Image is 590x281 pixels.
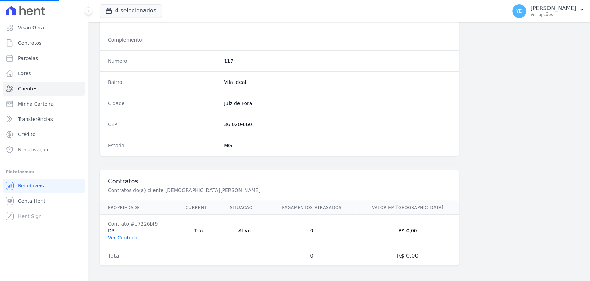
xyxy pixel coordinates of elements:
dd: 117 [224,58,451,64]
span: Minha Carteira [18,100,54,107]
span: Clientes [18,85,37,92]
button: YD [PERSON_NAME] Ver opções [507,1,590,21]
span: Conta Hent [18,197,45,204]
a: Recebíveis [3,179,85,193]
h3: Contratos [108,177,451,185]
th: Situação [222,201,268,215]
dt: Complemento [108,36,218,43]
th: Pagamentos Atrasados [268,201,356,215]
span: Negativação [18,146,48,153]
th: Propriedade [100,201,177,215]
a: Conta Hent [3,194,85,208]
dt: Estado [108,142,218,149]
a: Clientes [3,82,85,96]
p: Ver opções [530,12,576,17]
td: D3 [100,215,177,247]
span: Parcelas [18,55,38,62]
button: 4 selecionados [100,4,162,17]
div: Plataformas [6,168,83,176]
span: Recebíveis [18,182,44,189]
td: 0 [268,247,356,265]
a: Crédito [3,128,85,141]
p: Contratos do(a) cliente [DEMOGRAPHIC_DATA][PERSON_NAME] [108,187,340,194]
td: R$ 0,00 [356,247,459,265]
td: 0 [268,215,356,247]
dd: 36.020-660 [224,121,451,128]
dt: CEP [108,121,218,128]
span: Lotes [18,70,31,77]
dt: Cidade [108,100,218,107]
a: Negativação [3,143,85,157]
th: Current [177,201,221,215]
th: Valor em [GEOGRAPHIC_DATA] [356,201,459,215]
td: True [177,215,221,247]
td: Ativo [222,215,268,247]
a: Parcelas [3,51,85,65]
dt: Número [108,58,218,64]
dt: Bairro [108,79,218,86]
a: Transferências [3,112,85,126]
a: Visão Geral [3,21,85,35]
span: Contratos [18,39,41,46]
td: Total [100,247,177,265]
a: Minha Carteira [3,97,85,111]
dd: Juiz de Fora [224,100,451,107]
td: R$ 0,00 [356,215,459,247]
span: YD [516,9,522,14]
span: Visão Geral [18,24,46,31]
dd: MG [224,142,451,149]
span: Transferências [18,116,53,123]
dd: Vila Ideal [224,79,451,86]
span: Crédito [18,131,36,138]
a: Ver Contrato [108,235,138,240]
div: Contrato #e7226bf9 [108,220,169,227]
p: [PERSON_NAME] [530,5,576,12]
a: Contratos [3,36,85,50]
a: Lotes [3,67,85,80]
